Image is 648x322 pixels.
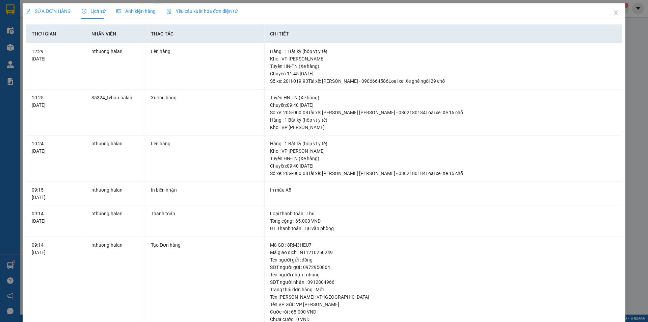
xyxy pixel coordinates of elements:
[145,25,265,43] th: Thao tác
[270,256,616,264] div: Tên người gửi : đồng
[26,25,86,43] th: Thời gian
[32,48,80,63] div: 12:29 [DATE]
[270,210,616,217] div: Loại thanh toán : Thu
[606,3,625,22] button: Close
[270,147,616,155] div: Kho : VP [PERSON_NAME]
[270,225,616,232] div: HT Thanh toán : Tại văn phòng
[270,140,616,147] div: Hàng : 1 Bất kỳ (hôp vt y tế)
[151,48,259,55] div: Lên hàng
[270,124,616,131] div: Kho : VP [PERSON_NAME]
[270,48,616,55] div: Hàng : 1 Bất kỳ (hôp vt y tế)
[86,182,145,206] td: nthuong.halan
[270,55,616,63] div: Kho : VP [PERSON_NAME]
[82,9,86,14] span: clock-circle
[116,9,121,14] span: picture
[86,135,145,182] td: nthuong.halan
[151,241,259,249] div: Tạo Đơn hàng
[86,90,145,136] td: 35324_tvhau.halan
[86,43,145,90] td: nthuong.halan
[265,25,622,43] th: Chi tiết
[86,25,145,43] th: Nhân viên
[151,94,259,101] div: Xuống hàng
[270,293,616,301] div: Tên [PERSON_NAME]: VP [GEOGRAPHIC_DATA]
[26,9,31,14] span: edit
[32,94,80,109] div: 10:25 [DATE]
[166,8,238,14] span: Yêu cầu xuất hóa đơn điện tử
[270,94,616,116] div: Tuyến : HN-TN (Xe hàng) Chuyến: 09:40 [DATE] Số xe: 20G-000.08 Tài xế: [PERSON_NAME] [PERSON_NAME...
[32,186,80,201] div: 09:15 [DATE]
[270,278,616,286] div: SĐT người nhận : 0912804966
[270,308,616,316] div: Cước rồi : 65.000 VND
[270,186,616,194] div: In mẫu A5
[270,63,616,85] div: Tuyến : HN-TN (Xe hàng) Chuyến: 11:45 [DATE] Số xe: 20H-019.93 Tài xế: [PERSON_NAME] - 0906664586...
[151,210,259,217] div: Thanh toán
[26,8,71,14] span: SỬA ĐƠN HÀNG
[82,8,106,14] span: Lịch sử
[270,217,616,225] div: Tổng cộng : 65.000 VND
[151,186,259,194] div: In biên nhận
[270,116,616,124] div: Hàng : 1 Bất kỳ (hôp vt y tế)
[32,241,80,256] div: 09:14 [DATE]
[32,210,80,225] div: 09:14 [DATE]
[151,140,259,147] div: Lên hàng
[270,249,616,256] div: Mã giao dịch : NT1210250249
[116,8,156,14] span: Ảnh kiện hàng
[270,241,616,249] div: Mã GD : 8RM3HEU7
[32,140,80,155] div: 10:24 [DATE]
[270,301,616,308] div: Tên VP Gửi : VP [PERSON_NAME]
[270,271,616,278] div: Tên người nhận : nhung
[166,9,172,14] img: icon
[270,155,616,177] div: Tuyến : HN-TN (Xe hàng) Chuyến: 09:40 [DATE] Số xe: 20G-000.08 Tài xế: [PERSON_NAME] [PERSON_NAME...
[613,10,619,15] span: close
[86,205,145,237] td: nthuong.halan
[270,264,616,271] div: SĐT người gửi : 0972950864
[270,286,616,293] div: Trạng thái đơn hàng : Mới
